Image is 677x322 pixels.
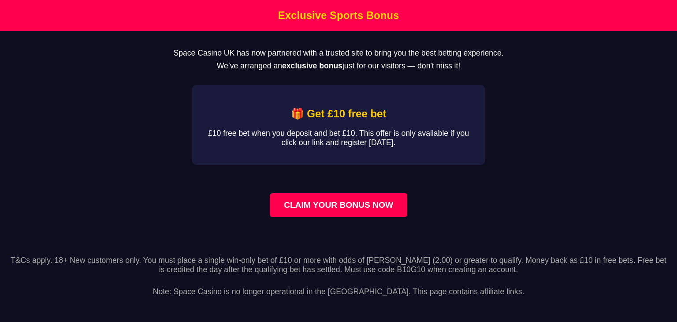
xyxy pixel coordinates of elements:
p: Note: Space Casino is no longer operational in the [GEOGRAPHIC_DATA]. This page contains affiliat... [7,278,670,296]
h2: 🎁 Get £10 free bet [206,108,471,120]
p: T&Cs apply. 18+ New customers only. You must place a single win-only bet of £10 or more with odds... [7,256,670,274]
p: Space Casino UK has now partnered with a trusted site to bring you the best betting experience. [14,49,663,58]
a: Claim your bonus now [270,193,407,217]
strong: exclusive bonus [282,61,342,70]
p: £10 free bet when you deposit and bet £10. This offer is only available if you click our link and... [206,129,471,147]
div: Affiliate Bonus [192,85,485,165]
p: We’ve arranged an just for our visitors — don't miss it! [14,61,663,71]
h1: Exclusive Sports Bonus [2,9,675,22]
